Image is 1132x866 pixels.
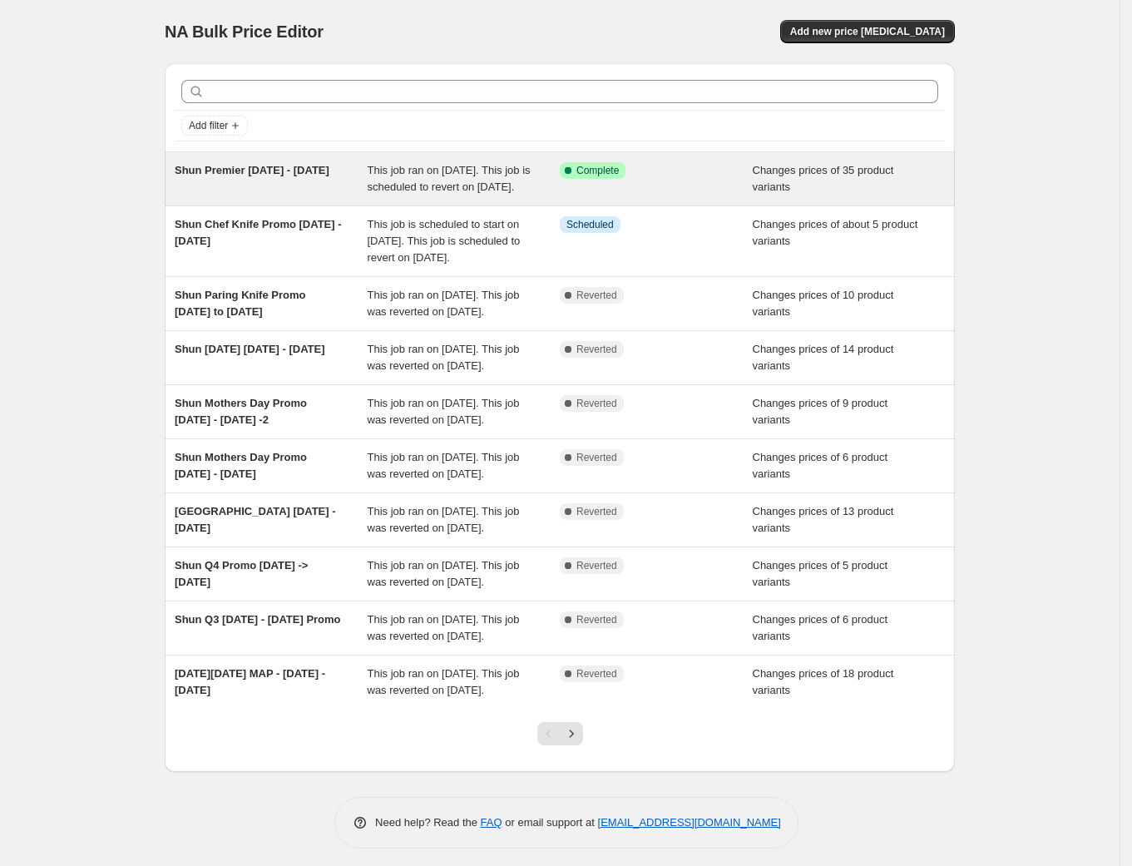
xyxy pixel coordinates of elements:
span: Changes prices of 6 product variants [753,613,888,642]
a: FAQ [481,816,502,829]
span: Changes prices of 10 product variants [753,289,894,318]
span: Complete [576,164,619,177]
span: or email support at [502,816,598,829]
nav: Pagination [537,722,583,745]
span: This job ran on [DATE]. This job was reverted on [DATE]. [368,343,520,372]
span: Changes prices of 14 product variants [753,343,894,372]
span: Reverted [576,505,617,518]
span: This job ran on [DATE]. This job was reverted on [DATE]. [368,505,520,534]
span: [DATE][DATE] MAP - [DATE] - [DATE] [175,667,325,696]
span: Reverted [576,451,617,464]
span: Shun Chef Knife Promo [DATE] - [DATE] [175,218,342,247]
span: Shun Mothers Day Promo [DATE] - [DATE] [175,451,307,480]
span: Add filter [189,119,228,132]
span: Changes prices of about 5 product variants [753,218,918,247]
button: Add new price [MEDICAL_DATA] [780,20,955,43]
span: Shun Q4 Promo [DATE] -> [DATE] [175,559,308,588]
span: Shun Q3 [DATE] - [DATE] Promo [175,613,341,626]
span: [GEOGRAPHIC_DATA] [DATE] - [DATE] [175,505,336,534]
span: Reverted [576,343,617,356]
button: Add filter [181,116,248,136]
span: This job is scheduled to start on [DATE]. This job is scheduled to revert on [DATE]. [368,218,521,264]
span: This job ran on [DATE]. This job was reverted on [DATE]. [368,451,520,480]
span: NA Bulk Price Editor [165,22,324,41]
span: Changes prices of 5 product variants [753,559,888,588]
span: Changes prices of 13 product variants [753,505,894,534]
span: Reverted [576,289,617,302]
span: This job ran on [DATE]. This job was reverted on [DATE]. [368,289,520,318]
span: Reverted [576,613,617,626]
span: Changes prices of 6 product variants [753,451,888,480]
span: Scheduled [566,218,614,231]
span: Reverted [576,397,617,410]
span: This job ran on [DATE]. This job was reverted on [DATE]. [368,559,520,588]
span: Add new price [MEDICAL_DATA] [790,25,945,38]
span: This job ran on [DATE]. This job was reverted on [DATE]. [368,613,520,642]
span: Shun Premier [DATE] - [DATE] [175,164,329,176]
span: Shun [DATE] [DATE] - [DATE] [175,343,325,355]
span: This job ran on [DATE]. This job was reverted on [DATE]. [368,397,520,426]
span: Shun Mothers Day Promo [DATE] - [DATE] -2 [175,397,307,426]
span: Changes prices of 18 product variants [753,667,894,696]
span: Changes prices of 9 product variants [753,397,888,426]
span: Need help? Read the [375,816,481,829]
span: Shun Paring Knife Promo [DATE] to [DATE] [175,289,305,318]
a: [EMAIL_ADDRESS][DOMAIN_NAME] [598,816,781,829]
span: Reverted [576,667,617,680]
span: This job ran on [DATE]. This job was reverted on [DATE]. [368,667,520,696]
span: Changes prices of 35 product variants [753,164,894,193]
button: Next [560,722,583,745]
span: Reverted [576,559,617,572]
span: This job ran on [DATE]. This job is scheduled to revert on [DATE]. [368,164,531,193]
